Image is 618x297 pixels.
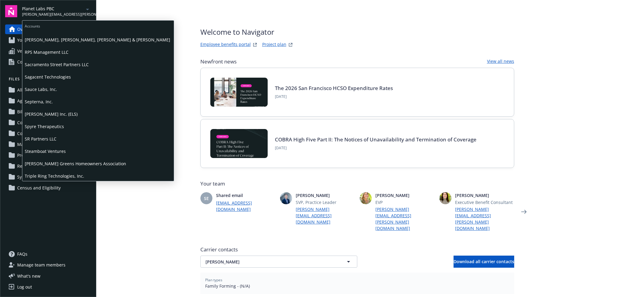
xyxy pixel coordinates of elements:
span: Compliance resources [17,57,62,67]
span: Shared email [216,192,275,199]
button: Files [5,76,91,84]
span: Newfront news [200,58,237,65]
span: Billing and Audits (2) [17,107,59,117]
a: View all news [487,58,514,65]
a: Renewals and Strategy (4) [5,161,91,171]
a: Compliance (1) [5,118,91,128]
a: Manage team members [5,260,91,270]
span: Triple Ring Technologies, Inc. [25,170,171,182]
span: Sagacent Technologies [25,71,171,83]
span: Download all carrier contacts [454,259,514,264]
span: FAQs [17,249,27,259]
span: Manage team members [17,260,65,270]
span: [PERSON_NAME], [PERSON_NAME], [PERSON_NAME] & [PERSON_NAME] [25,34,171,46]
span: [PERSON_NAME] Greens Homeowners Association [25,157,171,170]
span: Executive Benefit Consultant [455,199,514,205]
span: [PERSON_NAME][EMAIL_ADDRESS][PERSON_NAME][DOMAIN_NAME] [22,12,84,17]
span: Plan types [205,277,509,283]
span: Family Forming - (N/A) [205,283,509,289]
button: Download all carrier contacts [454,256,514,268]
a: All files (63) [5,85,91,95]
span: Your benefits [17,35,44,45]
a: COBRA High Five Part II: The Notices of Unavailability and Termination of Coverage [275,136,476,143]
span: What ' s new [17,273,40,279]
a: [PERSON_NAME][EMAIL_ADDRESS][PERSON_NAME][DOMAIN_NAME] [375,206,435,231]
a: Marketing [5,140,91,149]
span: Sacramento Street Partners LLC [25,58,171,71]
img: photo [439,192,451,204]
a: The 2026 San Francisco HCSO Expenditure Rates [275,85,393,92]
a: [PERSON_NAME][EMAIL_ADDRESS][PERSON_NAME][DOMAIN_NAME] [455,206,514,231]
span: Septerna, Inc. [25,95,171,108]
span: Your team [200,180,514,187]
a: Project plan [262,41,286,48]
a: Communications (11) [5,129,91,138]
a: Your benefits [5,35,91,45]
button: [PERSON_NAME] [200,256,357,268]
a: FAQs [5,249,91,259]
span: All files (63) [17,85,40,95]
span: Census and Eligibility [17,183,61,193]
span: Compliance (1) [17,118,47,128]
a: Employee benefits portal [200,41,251,48]
span: Renewals and Strategy (4) [17,161,69,171]
img: BLOG-Card Image - Compliance - COBRA High Five Pt 2 - 08-21-25.jpg [210,129,268,158]
a: Projects (45) [5,150,91,160]
img: navigator-logo.svg [5,5,17,17]
a: Vendor search [5,46,91,56]
span: Steamboat Ventures [25,145,171,157]
span: Communications (11) [17,129,60,138]
a: striveWebsite [251,41,259,48]
a: arrowDropDown [84,5,91,13]
span: SR Partners LLC [25,133,171,145]
a: Census and Eligibility [5,183,91,193]
span: Welcome to Navigator [200,27,294,37]
a: Billing and Audits (2) [5,107,91,117]
span: SE [204,195,209,202]
a: Compliance resources [5,57,91,67]
span: [PERSON_NAME] [455,192,514,199]
button: Planet Labs PBC[PERSON_NAME][EMAIL_ADDRESS][PERSON_NAME][DOMAIN_NAME]arrowDropDown [22,5,91,17]
span: [PERSON_NAME] [205,259,331,265]
a: System Administration [5,172,91,182]
img: BLOG+Card Image - Compliance - 2026 SF HCSO Expenditure Rates - 08-26-25.jpg [210,78,268,107]
span: Agreements [17,96,42,106]
span: EVP [375,199,435,205]
span: SVP, Practice Leader [296,199,355,205]
span: Overview [17,24,36,34]
span: Projects (45) [17,150,42,160]
a: Agreements [5,96,91,106]
span: System Administration [17,172,63,182]
span: Vendor search [17,46,46,56]
span: [PERSON_NAME] Inc. (ELS) [25,108,171,120]
a: [PERSON_NAME][EMAIL_ADDRESS][DOMAIN_NAME] [296,206,355,225]
span: RPS Management LLC [25,46,171,58]
span: Marketing [17,140,38,149]
span: Carrier contacts [200,246,514,253]
button: What's new [5,273,50,279]
a: Overview [5,24,91,34]
span: Planet Labs PBC [22,5,84,12]
span: Accounts [22,21,174,30]
span: Sauce Labs, Inc. [25,83,171,95]
div: Log out [17,282,32,292]
span: [PERSON_NAME] [375,192,435,199]
a: projectPlanWebsite [287,41,294,48]
span: [PERSON_NAME] [296,192,355,199]
span: Spyre Therapeutics [25,120,171,133]
span: [DATE] [275,145,476,151]
a: [EMAIL_ADDRESS][DOMAIN_NAME] [216,200,275,212]
a: Next [519,207,529,217]
img: photo [280,192,292,204]
span: [DATE] [275,94,393,99]
img: photo [360,192,372,204]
